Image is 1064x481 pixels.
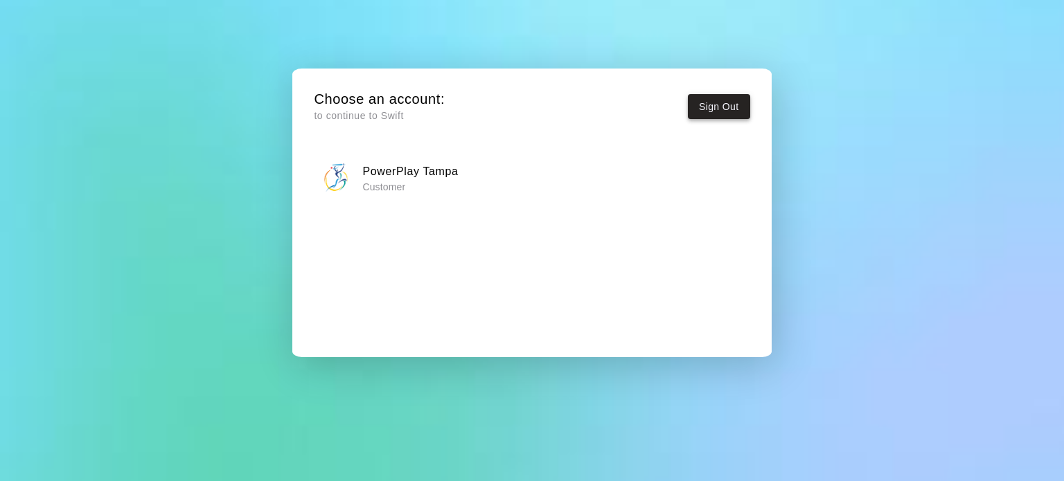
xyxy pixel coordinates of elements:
p: to continue to Swift [314,109,445,123]
h5: Choose an account: [314,90,445,109]
p: Customer [362,180,458,194]
button: PowerPlay TampaPowerPlay Tampa Customer [314,156,750,200]
h6: PowerPlay Tampa [362,163,458,181]
button: Sign Out [688,94,750,120]
img: PowerPlay Tampa [319,161,353,195]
